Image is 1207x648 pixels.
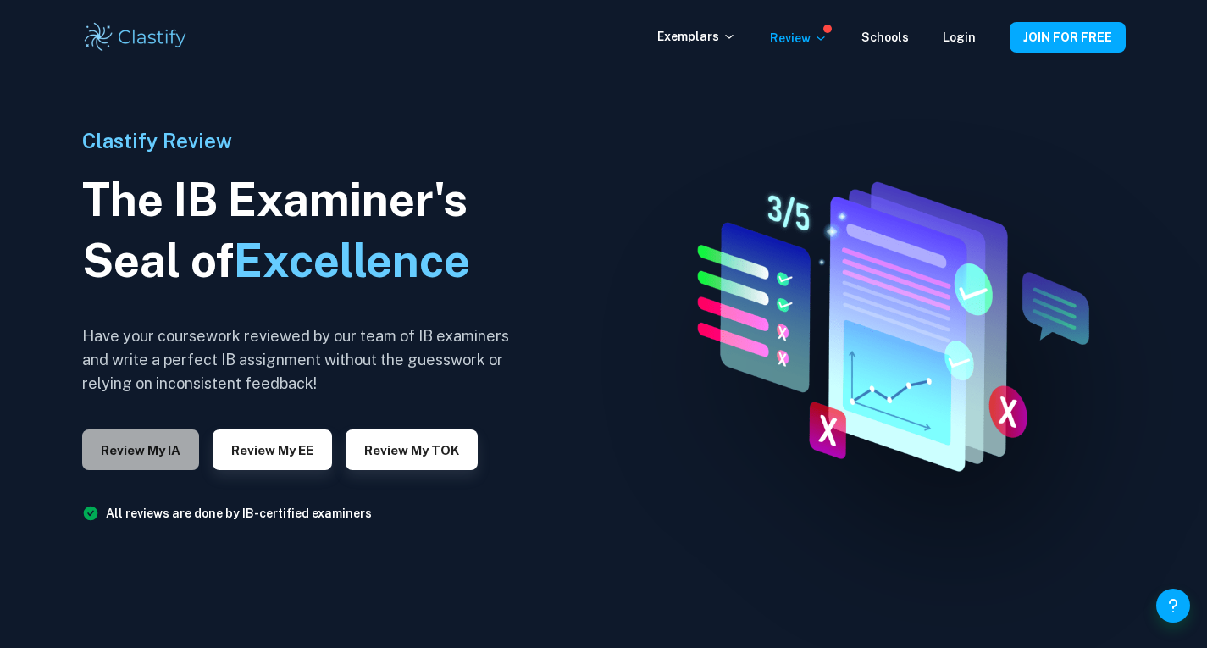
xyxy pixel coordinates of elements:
[82,429,199,470] button: Review my IA
[213,429,332,470] button: Review my EE
[1010,22,1126,53] button: JOIN FOR FREE
[660,169,1110,479] img: IA Review hero
[657,27,736,46] p: Exemplars
[82,324,523,396] h6: Have your coursework reviewed by our team of IB examiners and write a perfect IB assignment witho...
[346,429,478,470] button: Review my TOK
[770,29,828,47] p: Review
[82,125,523,156] h6: Clastify Review
[106,507,372,520] a: All reviews are done by IB-certified examiners
[234,234,470,287] span: Excellence
[861,30,909,44] a: Schools
[943,30,976,44] a: Login
[1156,589,1190,623] button: Help and Feedback
[82,169,523,291] h1: The IB Examiner's Seal of
[82,20,190,54] img: Clastify logo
